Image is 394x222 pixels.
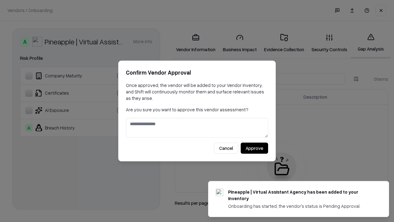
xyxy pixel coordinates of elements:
button: Approve [241,143,268,154]
p: Are you sure you want to approve this vendor assessment? [126,106,268,113]
button: Cancel [214,143,238,154]
h2: Confirm Vendor Approval [126,68,268,77]
div: Pineapple | Virtual Assistant Agency has been added to your inventory [228,189,374,202]
img: trypineapple.com [216,189,223,196]
div: Onboarding has started, the vendor's status is Pending Approval. [228,203,374,209]
p: Once approved, the vendor will be added to your Vendor Inventory, and Shift will continuously mon... [126,82,268,101]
